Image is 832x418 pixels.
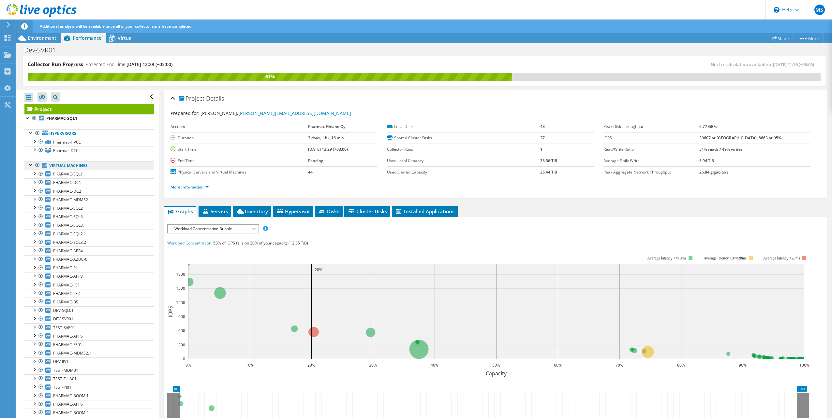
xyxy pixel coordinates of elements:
span: Next recalculation available at [711,62,817,67]
span: Hypervisor [276,208,310,215]
text: 40% [431,362,438,368]
text: 80% [677,362,685,368]
a: Share [767,33,794,43]
span: PHARMAC-AZDC-0 [53,257,87,262]
text: 1500 [176,286,185,291]
a: PHARMAC-SQL3 [24,213,154,221]
span: Installed Applications [395,208,454,215]
label: Peak Aggregate Network Throughput [603,169,699,175]
span: PHARMAC-IIS1 [53,282,80,288]
span: PHARMAC-BOOMI2 [53,410,89,415]
span: PHARMAC-SQL2 [53,205,83,211]
a: DEV-SVR01 [24,315,154,323]
a: Hypervisors [24,129,154,138]
span: PHARMAC-SQL3.1 [53,222,86,228]
label: Used Shared Capacity [387,169,540,175]
span: TEST-FILIA01 [53,376,77,382]
a: TEST-PI01 [24,383,154,391]
span: Disks [318,208,339,215]
a: PHARMAC-DC1 [24,178,154,187]
text: 20% [315,267,322,272]
span: Performance [73,35,101,41]
text: 900 [178,314,185,319]
b: 6.77 GB/s [699,124,717,129]
span: TEST-SVR01 [53,325,75,330]
span: TEST-MDM01 [53,368,78,373]
b: 1 [540,146,542,152]
span: PHARMAC-DC2 [53,188,81,194]
a: More [794,33,824,43]
b: Pending [308,158,323,163]
b: 27 [540,135,545,141]
span: PHARMAC-MDMS2 [53,197,88,202]
text: 0% [185,362,191,368]
text: 0 [183,356,185,362]
a: PHARMAC-AZDC-0 [24,255,154,264]
a: PHARMAC-SQL1 [24,114,154,123]
a: DEV-SQL01 [24,306,154,315]
label: Local Disks [387,123,540,130]
label: Peak Disk Throughput [603,123,699,130]
b: 44 [308,169,313,175]
b: 25.44 TiB [540,169,557,175]
text: IOPS [167,306,174,317]
label: Prepared for: [171,110,200,116]
a: PHARMAC-PI [24,264,154,272]
span: PHARMAC-APP4 [53,248,83,254]
label: Average Daily Write [603,158,699,164]
label: Collector Runs [387,146,540,153]
b: 26.84 gigabits/s [699,169,729,175]
text: 70% [616,362,623,368]
a: PHARMAC-BS [24,298,154,306]
a: PHARMAC-SQL3.1 [24,221,154,230]
text: 600 [178,328,185,333]
label: Account [171,123,308,130]
text: 100% [799,362,809,368]
text: 20% [307,362,315,368]
span: DEV-SVR01 [53,316,73,322]
span: PHARMAC-MDMS2.1 [53,350,91,356]
a: TEST-FILIA01 [24,374,154,383]
span: PHARMAC-PI [53,265,77,271]
span: Graphs [167,208,193,215]
b: 5.94 TiB [699,158,714,163]
span: PHARMAC-IIS2 [53,291,80,296]
a: [PERSON_NAME][EMAIL_ADDRESS][DOMAIN_NAME] [238,110,351,116]
label: Read/Write Ratio [603,146,699,153]
span: [DATE] 12:29 (+03:00) [126,61,172,67]
span: Project [179,95,204,102]
span: [PERSON_NAME], [201,110,351,116]
a: PHARMAC-FS01 [24,340,154,349]
a: PHARMAC-SQL1 [24,170,154,178]
span: Virtual [118,35,133,41]
span: PHARMAC-SQL3 [53,214,83,219]
span: Environment [28,35,56,41]
a: PHARMAC-SQL3.2 [24,238,154,246]
span: PHARMAC-SQL2.1 [53,231,86,237]
tspan: Average latency 10<=20ms [704,256,747,260]
a: PHARMAC-SQL2 [24,204,154,212]
span: Workload Concentration: [167,240,212,246]
span: PHARMAC-BOOMI1 [53,393,89,398]
tspan: Average latency <=10ms [647,256,686,260]
a: PHARMAC-IIS1 [24,281,154,289]
svg: \n [774,7,780,13]
a: PHARMAC-MDMS2.1 [24,349,154,357]
span: Details [206,94,224,102]
a: PHARMAC-SQL2.1 [24,230,154,238]
span: PHARMAC-SQL1 [53,171,83,177]
span: 58% of IOPS falls on 20% of your capacity (12.35 TiB) [213,240,308,246]
span: PHARMAC-FS01 [53,342,82,347]
text: 10% [246,362,254,368]
span: PHARMAC-APP3 [53,273,83,279]
label: End Time [171,158,308,164]
a: PHARMAC-MDMS2 [24,195,154,204]
text: 1800 [176,272,185,277]
a: PHARMAC-APP6 [24,400,154,409]
span: PHARMAC-SQL3.2 [53,240,86,245]
a: Pharmac-HVCL [24,138,154,146]
text: 50% [492,362,500,368]
b: 48 [540,124,545,129]
b: 33.36 TiB [540,158,557,163]
a: DEV-IIS1 [24,357,154,366]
